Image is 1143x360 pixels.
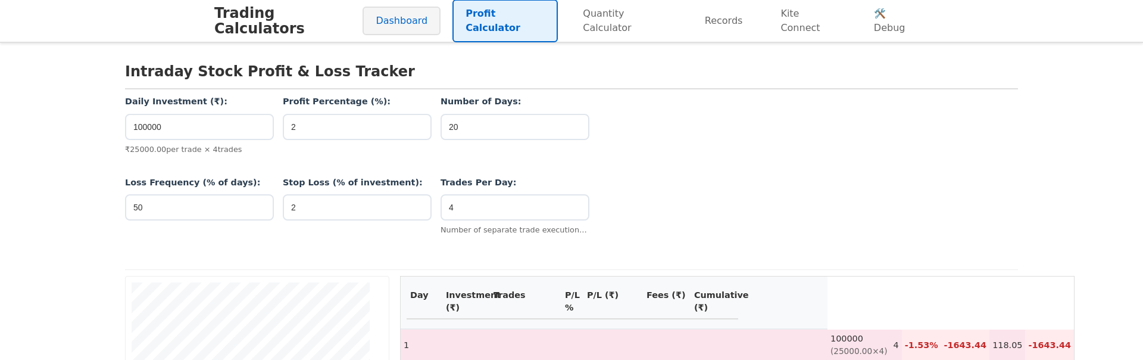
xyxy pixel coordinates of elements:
th: Fees (₹) [643,285,691,319]
label: Daily Investment (₹): [125,95,274,108]
div: Number of separate trade executions per day [441,224,589,235]
div: ₹ 25000.00 per trade × 4 trades [125,144,274,155]
a: Dashboard [363,7,441,35]
th: Investment (₹) [442,285,490,319]
label: Stop Loss (% of investment): [283,176,432,190]
a: Records [692,7,756,35]
th: Cumulative (₹) [691,285,738,319]
th: P/L (₹) [583,285,643,319]
label: Trades Per Day: [441,176,589,190]
h2: Intraday Stock Profit & Loss Tracker [125,61,1018,89]
th: Day [407,285,442,319]
label: Profit Percentage (%): [283,95,432,108]
th: P/L % [561,285,583,319]
label: Number of Days: [441,95,589,108]
th: Trades [490,285,561,319]
h1: Trading Calculators [214,5,363,37]
span: ( 25000.00 × 4 ) [830,346,888,356]
label: Loss Frequency (% of days): [125,176,274,190]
